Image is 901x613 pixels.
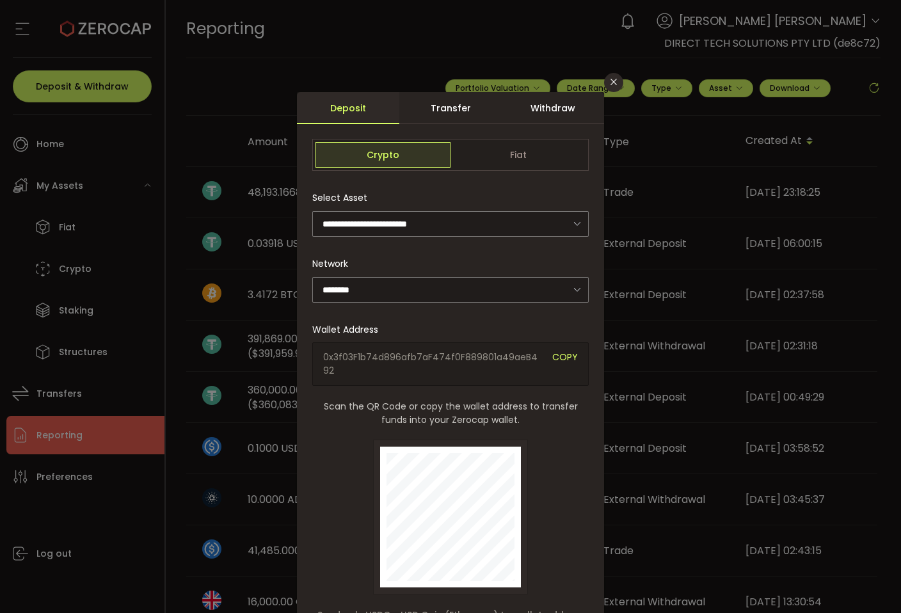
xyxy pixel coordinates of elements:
label: Select Asset [312,191,375,204]
iframe: Chat Widget [749,475,901,613]
label: Network [312,257,356,270]
span: Fiat [450,142,586,168]
span: 0x3f03F1b74d896afb7aF474f0F889801a49aeB492 [323,351,543,378]
div: Withdraw [502,92,604,124]
span: Crypto [315,142,450,168]
span: COPY [552,351,578,378]
button: Close [604,73,623,92]
div: Transfer [399,92,502,124]
span: Scan the QR Code or copy the wallet address to transfer funds into your Zerocap wallet. [312,400,589,427]
div: Deposit [297,92,399,124]
label: Wallet Address [312,323,386,336]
